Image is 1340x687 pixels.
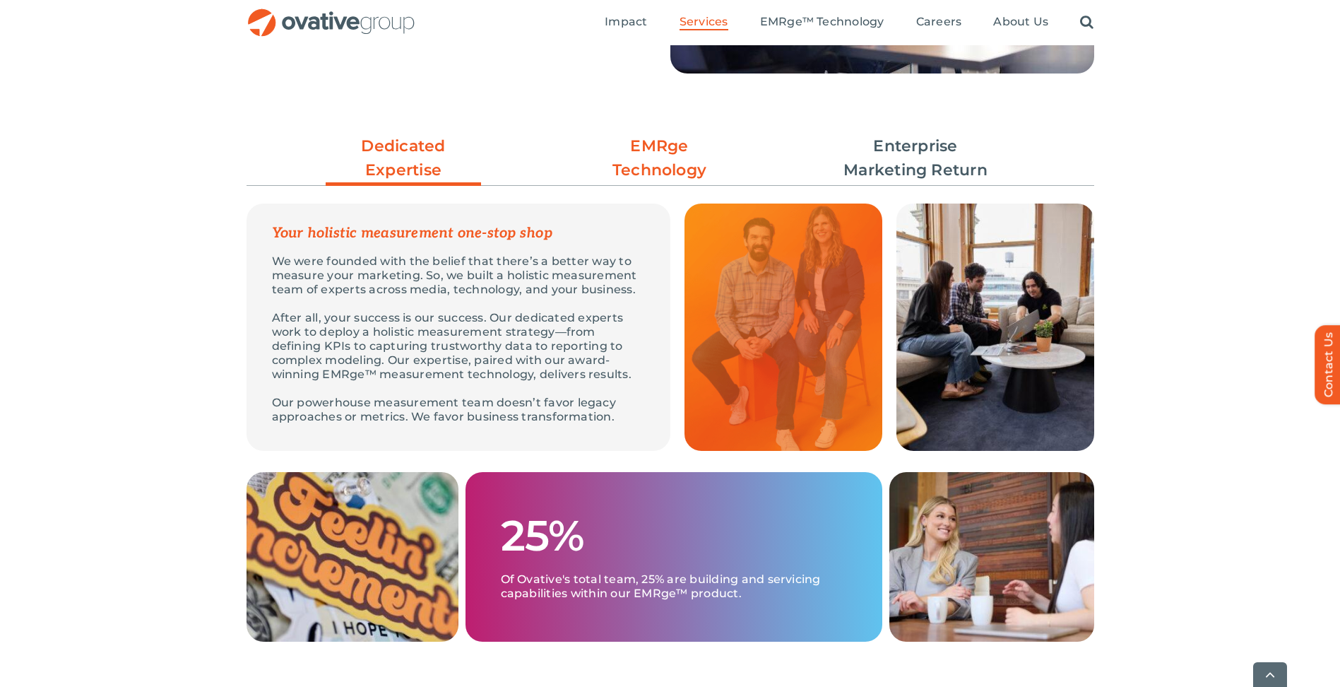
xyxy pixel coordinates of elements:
span: About Us [993,15,1048,29]
span: Careers [916,15,962,29]
a: About Us [993,15,1048,30]
a: Search [1080,15,1093,30]
a: OG_Full_horizontal_RGB [247,7,416,20]
a: EMRge Technology [582,134,737,182]
a: Dedicated Expertise [326,134,481,189]
p: Our powerhouse measurement team doesn’t favor legacy approaches or metrics. We favor business tra... [272,396,645,424]
a: Enterprise Marketing Return [838,134,993,182]
a: Careers [916,15,962,30]
a: Impact [605,15,647,30]
h1: 25% [501,513,584,558]
p: Of Ovative's total team, 25% are building and servicing capabilities within our EMRge™ product. [501,558,847,601]
p: After all, your success is our success. Our dedicated experts work to deploy a holistic measureme... [272,311,645,382]
span: Services [680,15,728,29]
ul: Post Filters [247,127,1094,189]
p: We were founded with the belief that there’s a better way to measure your marketing. So, we built... [272,254,645,297]
img: Measurement – Grid 3 [896,204,1094,451]
span: EMRge™ Technology [760,15,884,29]
a: Services [680,15,728,30]
a: EMRge™ Technology [760,15,884,30]
img: Measurement – Grid Quote 1 [684,204,882,451]
span: Impact [605,15,647,29]
p: Your holistic measurement one-stop shop [272,226,645,240]
img: Measurement – Grid 2 [247,472,458,642]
